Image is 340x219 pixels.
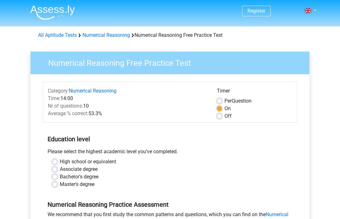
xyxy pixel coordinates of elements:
[60,181,94,188] label: Master's degree
[224,97,252,105] label: Question
[30,5,75,20] img: Assessly
[38,32,77,38] a: All Aptitude Tests
[48,133,292,145] h5: Education level
[48,110,88,116] span: Average % correct:
[48,88,69,94] span: Category:
[217,87,292,97] div: Timer
[60,173,99,181] label: Bachelor's degree
[36,31,304,39] div: Numerical Reasoning Free Practice Test
[43,110,212,117] div: 53.3%
[41,56,305,68] h3: Numerical Reasoning Free Practice Test
[48,95,60,101] span: Time:
[224,105,231,112] label: On
[247,8,265,14] a: Register
[48,103,83,109] span: Nr of questions:
[43,95,212,102] div: 14:00
[60,166,98,173] label: Associate degree
[224,98,232,104] span: Per
[60,158,116,166] label: High school or equivalent
[69,88,116,94] a: Numerical Reasoning
[43,148,297,158] div: Please select the highest academic level you’ve completed.
[43,102,212,110] div: 10
[48,201,292,208] h5: Numerical Reasoning Practice Assessment
[82,32,130,38] a: Numerical Reasoning
[224,112,232,120] label: Off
